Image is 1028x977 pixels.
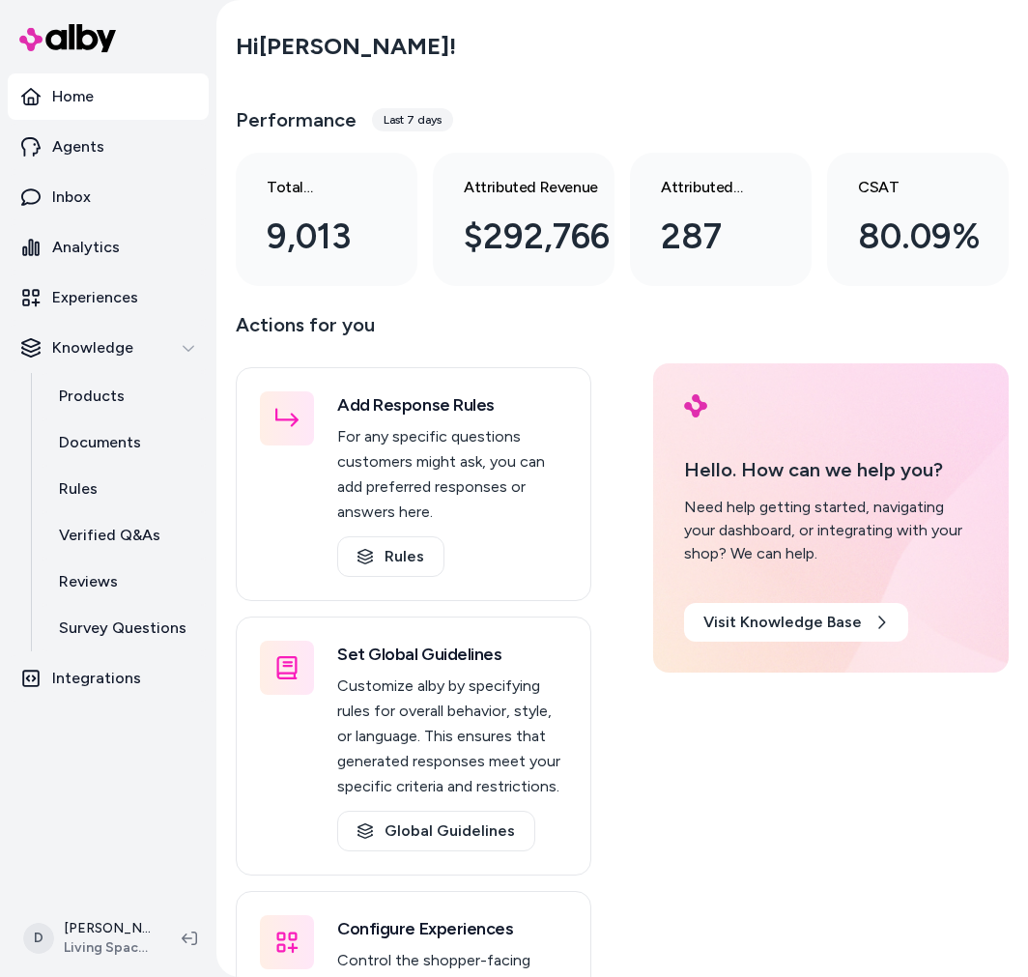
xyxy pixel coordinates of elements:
[8,274,209,321] a: Experiences
[858,211,981,263] div: 80.09%
[8,224,209,271] a: Analytics
[8,73,209,120] a: Home
[827,153,1009,286] a: CSAT 80.09%
[684,496,978,565] div: Need help getting started, navigating your dashboard, or integrating with your shop? We can help.
[52,286,138,309] p: Experiences
[59,570,118,593] p: Reviews
[267,176,364,199] h3: Total conversations
[464,176,610,199] h3: Attributed Revenue
[64,919,151,938] p: [PERSON_NAME]
[59,477,98,501] p: Rules
[337,915,567,942] h3: Configure Experiences
[684,394,707,417] img: alby Logo
[337,536,444,577] a: Rules
[52,336,133,359] p: Knowledge
[8,124,209,170] a: Agents
[236,153,417,286] a: Total conversations 9,013
[59,617,186,640] p: Survey Questions
[372,108,453,131] div: Last 7 days
[52,135,104,158] p: Agents
[64,938,151,958] span: Living Spaces
[59,524,160,547] p: Verified Q&As
[40,559,209,605] a: Reviews
[12,907,166,969] button: D[PERSON_NAME]Living Spaces
[52,85,94,108] p: Home
[40,466,209,512] a: Rules
[236,106,357,133] h3: Performance
[40,605,209,651] a: Survey Questions
[337,811,535,851] a: Global Guidelines
[236,32,456,61] h2: Hi [PERSON_NAME] !
[8,325,209,371] button: Knowledge
[8,655,209,702] a: Integrations
[337,641,567,668] h3: Set Global Guidelines
[40,373,209,419] a: Products
[52,236,120,259] p: Analytics
[661,211,750,263] div: 287
[236,309,591,356] p: Actions for you
[59,385,125,408] p: Products
[267,211,364,263] div: 9,013
[19,24,116,52] img: alby Logo
[52,667,141,690] p: Integrations
[59,431,141,454] p: Documents
[433,153,614,286] a: Attributed Revenue $292,766
[661,176,750,199] h3: Attributed Orders
[40,512,209,559] a: Verified Q&As
[40,419,209,466] a: Documents
[8,174,209,220] a: Inbox
[337,424,567,525] p: For any specific questions customers might ask, you can add preferred responses or answers here.
[630,153,812,286] a: Attributed Orders 287
[337,391,567,418] h3: Add Response Rules
[858,176,981,199] h3: CSAT
[684,603,908,642] a: Visit Knowledge Base
[52,186,91,209] p: Inbox
[684,455,978,484] p: Hello. How can we help you?
[464,211,610,263] div: $292,766
[337,674,567,799] p: Customize alby by specifying rules for overall behavior, style, or language. This ensures that ge...
[23,923,54,954] span: D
